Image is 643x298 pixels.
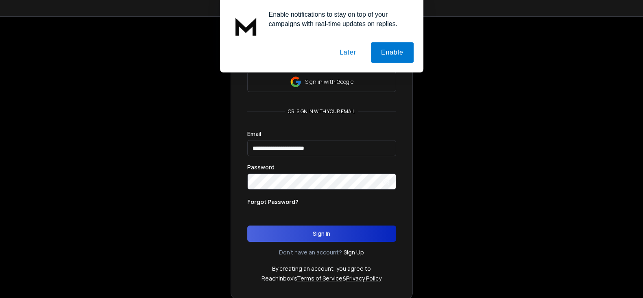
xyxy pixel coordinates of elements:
[262,274,381,283] p: ReachInbox's &
[247,164,275,170] label: Password
[272,265,371,273] p: By creating an account, you agree to
[346,274,381,282] a: Privacy Policy
[262,10,414,28] div: Enable notifications to stay on top of your campaigns with real-time updates on replies.
[247,226,396,242] button: Sign In
[230,10,262,42] img: notification icon
[371,42,414,63] button: Enable
[285,108,358,115] p: or, sign in with your email
[279,248,342,256] p: Don't have an account?
[247,131,261,137] label: Email
[247,198,299,206] p: Forgot Password?
[305,78,353,86] p: Sign in with Google
[344,248,364,256] a: Sign Up
[329,42,366,63] button: Later
[247,72,396,92] button: Sign in with Google
[297,274,342,282] a: Terms of Service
